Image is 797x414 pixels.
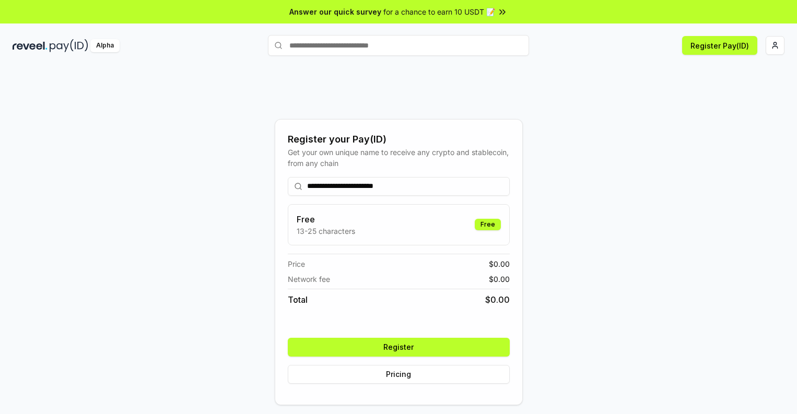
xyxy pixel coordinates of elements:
[288,132,510,147] div: Register your Pay(ID)
[288,338,510,357] button: Register
[383,6,495,17] span: for a chance to earn 10 USDT 📝
[297,213,355,226] h3: Free
[489,258,510,269] span: $ 0.00
[90,39,120,52] div: Alpha
[288,258,305,269] span: Price
[288,293,308,306] span: Total
[288,274,330,285] span: Network fee
[288,147,510,169] div: Get your own unique name to receive any crypto and stablecoin, from any chain
[682,36,757,55] button: Register Pay(ID)
[485,293,510,306] span: $ 0.00
[13,39,48,52] img: reveel_dark
[50,39,88,52] img: pay_id
[289,6,381,17] span: Answer our quick survey
[297,226,355,236] p: 13-25 characters
[489,274,510,285] span: $ 0.00
[288,365,510,384] button: Pricing
[475,219,501,230] div: Free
